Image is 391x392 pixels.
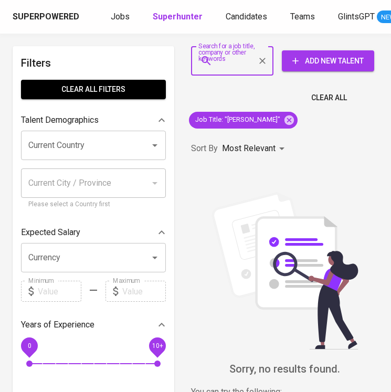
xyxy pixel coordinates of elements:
[147,250,162,265] button: Open
[206,192,364,349] img: file_searching.svg
[255,54,270,68] button: Clear
[122,281,166,302] input: Value
[153,10,205,24] a: Superhunter
[27,342,31,349] span: 0
[153,12,203,22] b: Superhunter
[111,12,130,22] span: Jobs
[21,80,166,99] button: Clear All filters
[191,361,378,377] h6: Sorry, no results found.
[290,12,315,22] span: Teams
[191,142,218,155] p: Sort By
[338,12,375,22] span: GlintsGPT
[226,10,269,24] a: Candidates
[29,83,157,96] span: Clear All filters
[21,110,166,131] div: Talent Demographics
[189,115,287,125] span: Job Title : "[PERSON_NAME]"
[21,314,166,335] div: Years of Experience
[152,342,163,349] span: 10+
[307,88,351,108] button: Clear All
[226,12,267,22] span: Candidates
[147,138,162,153] button: Open
[13,11,81,23] a: Superpowered
[13,11,79,23] div: Superpowered
[21,55,166,71] h6: Filters
[222,142,276,155] p: Most Relevant
[38,281,81,302] input: Value
[311,91,347,104] span: Clear All
[21,222,166,243] div: Expected Salary
[21,319,94,331] p: Years of Experience
[189,112,298,129] div: Job Title: "[PERSON_NAME]"
[21,226,80,239] p: Expected Salary
[282,50,374,71] button: Add New Talent
[28,199,158,210] p: Please select a Country first
[111,10,132,24] a: Jobs
[21,114,99,126] p: Talent Demographics
[222,139,288,158] div: Most Relevant
[290,55,366,68] span: Add New Talent
[290,10,317,24] a: Teams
